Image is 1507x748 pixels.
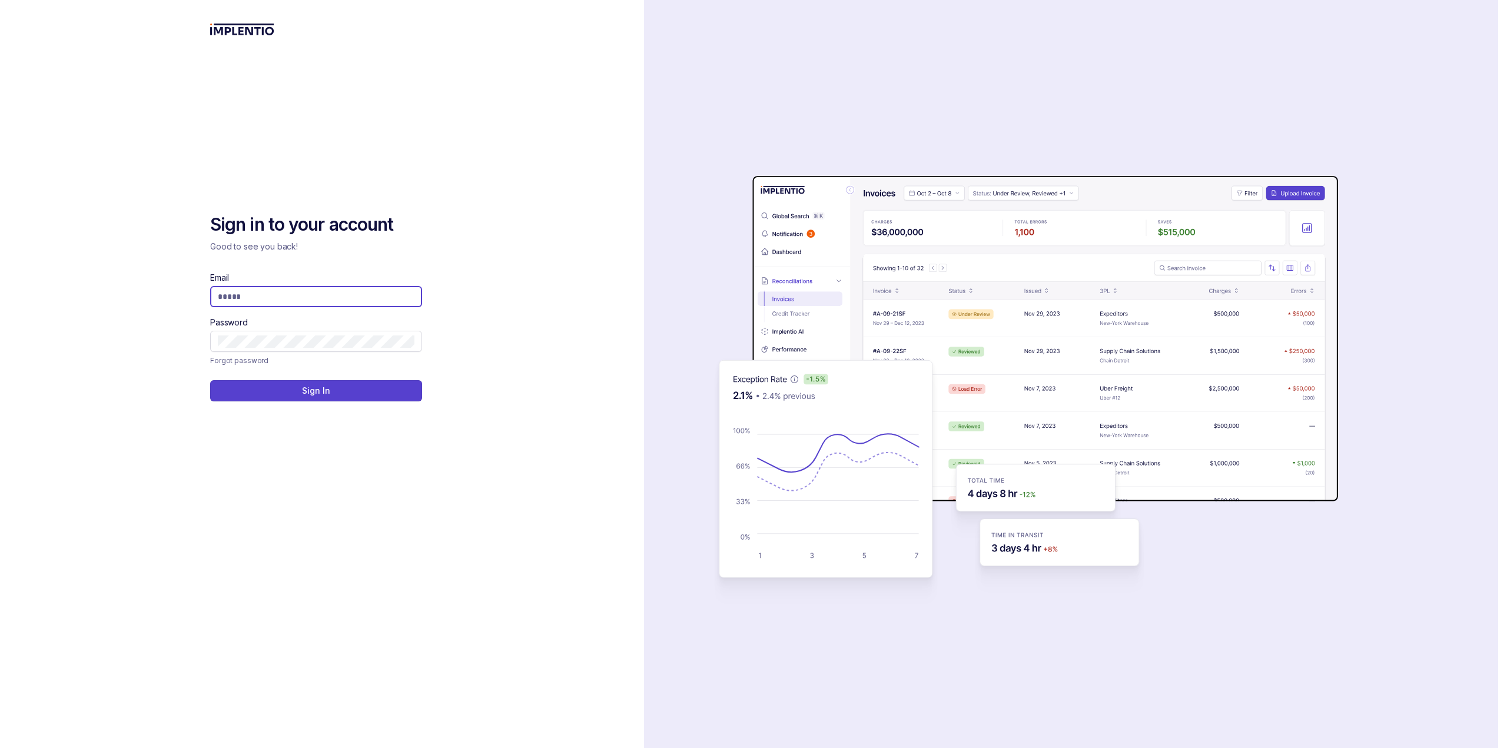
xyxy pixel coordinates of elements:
label: Password [210,317,248,328]
h2: Sign in to your account [210,213,422,237]
img: logo [210,24,274,35]
p: Forgot password [210,354,268,366]
img: signin-background.svg [677,139,1342,610]
p: Sign In [302,385,330,397]
p: Good to see you back! [210,241,422,252]
a: Link Forgot password [210,354,268,366]
button: Sign In [210,380,422,401]
label: Email [210,272,229,284]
